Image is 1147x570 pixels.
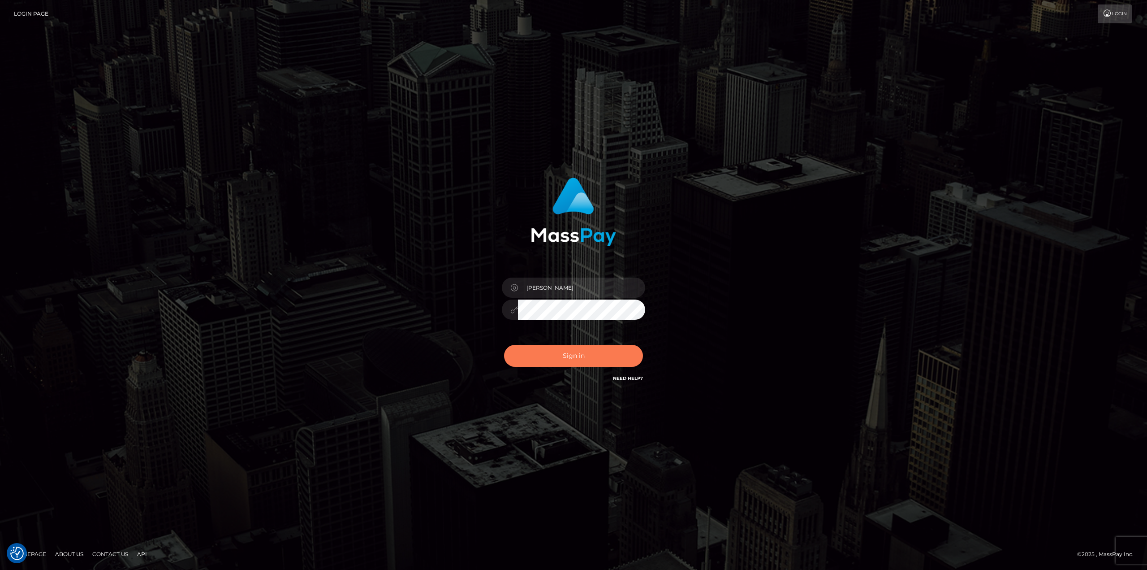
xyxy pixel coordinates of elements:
a: Login [1098,4,1132,23]
a: API [134,547,151,561]
input: Username... [518,278,645,298]
button: Consent Preferences [10,547,24,560]
a: Login Page [14,4,48,23]
img: Revisit consent button [10,547,24,560]
button: Sign in [504,345,643,367]
a: About Us [52,547,87,561]
a: Homepage [10,547,50,561]
a: Contact Us [89,547,132,561]
a: Need Help? [613,375,643,381]
div: © 2025 , MassPay Inc. [1077,549,1140,559]
img: MassPay Login [531,178,616,246]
